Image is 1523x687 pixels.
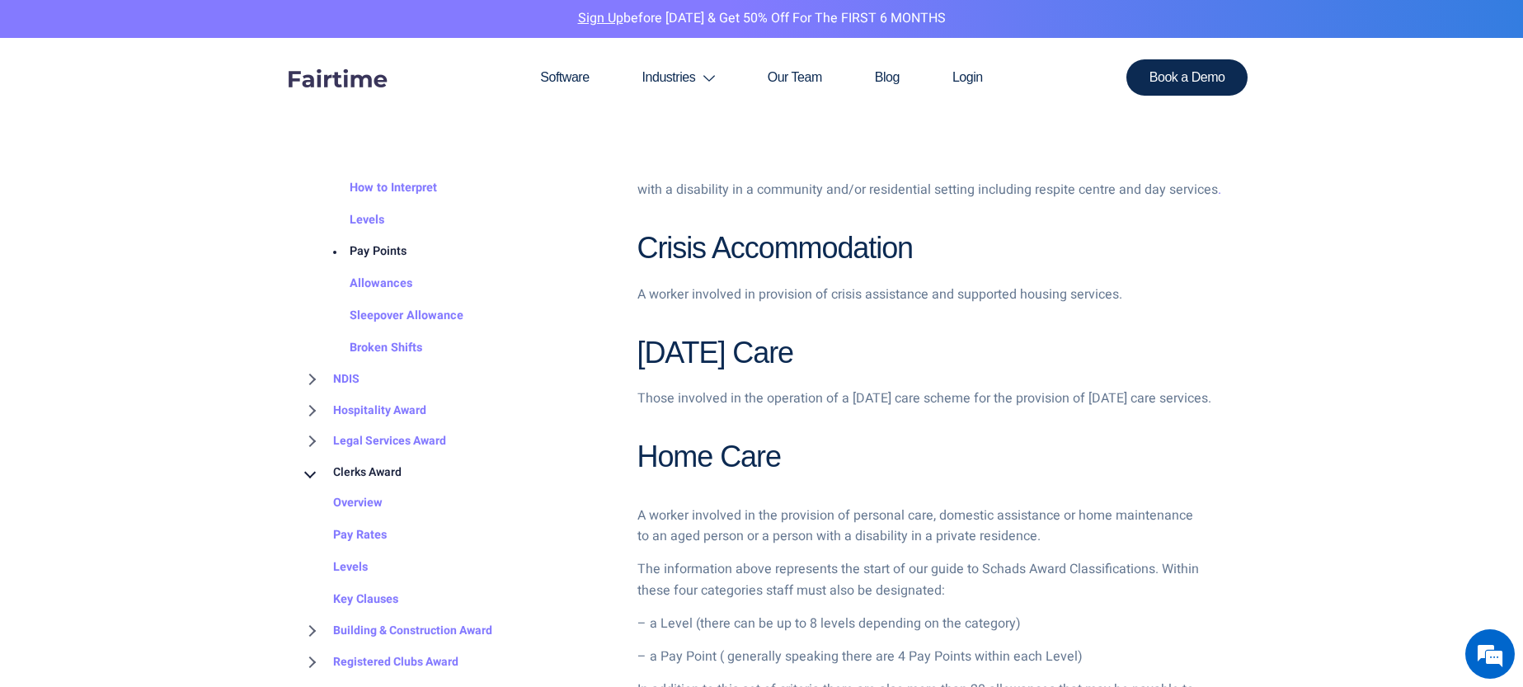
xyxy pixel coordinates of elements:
[514,38,615,117] a: Software
[317,332,422,364] a: Broken Shifts
[300,583,398,615] a: Key Clauses
[637,438,1224,477] h2: Home Care
[86,92,277,114] div: Chat with us now
[300,487,383,520] a: Overview
[848,38,926,117] a: Blog
[12,8,1511,30] p: before [DATE] & Get 50% Off for the FIRST 6 MONTHS
[741,38,848,117] a: Our Team
[637,285,1224,306] p: A worker involved in provision of crisis assistance and supported housing services.
[300,394,426,426] a: Hospitality Award
[1218,180,1221,200] a: .
[578,8,623,28] a: Sign Up
[637,388,1224,410] p: Those involved in the operation of a [DATE] care scheme for the provision of [DATE] care services.
[1126,59,1248,96] a: Book a Demo
[300,551,368,583] a: Levels
[300,426,446,457] a: Legal Services Award
[300,520,387,552] a: Pay Rates
[300,646,458,677] a: Registered Clubs Award
[300,364,360,395] a: NDIS
[300,615,492,647] a: Building & Construction Award
[1149,71,1225,84] span: Book a Demo
[637,506,1201,548] p: A worker involved in the provision of personal care, domestic assistance or home maintenance to a...
[96,208,228,374] span: We're online!
[300,456,402,487] a: Clerks Award
[637,559,1201,601] p: The information above represents the start of our guide to Schads Award Classifications. Within t...
[270,8,310,48] div: Minimize live chat window
[317,236,407,268] a: Pay Points
[637,229,1224,268] h2: Crisis Accommodation
[317,204,384,236] a: Levels
[926,38,1009,117] a: Login
[637,614,1201,635] p: – a Level (there can be up to 8 levels depending on the category)
[637,647,1201,668] p: – a Pay Point ( generally speaking there are 4 Pay Points within each Level)
[8,450,314,508] textarea: Type your message and hit 'Enter'
[616,38,741,117] a: Industries
[317,268,412,300] a: Allowances
[317,172,437,205] a: How to Interpret
[317,300,463,332] a: Sleepover Allowance
[637,334,1224,373] h2: [DATE] Care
